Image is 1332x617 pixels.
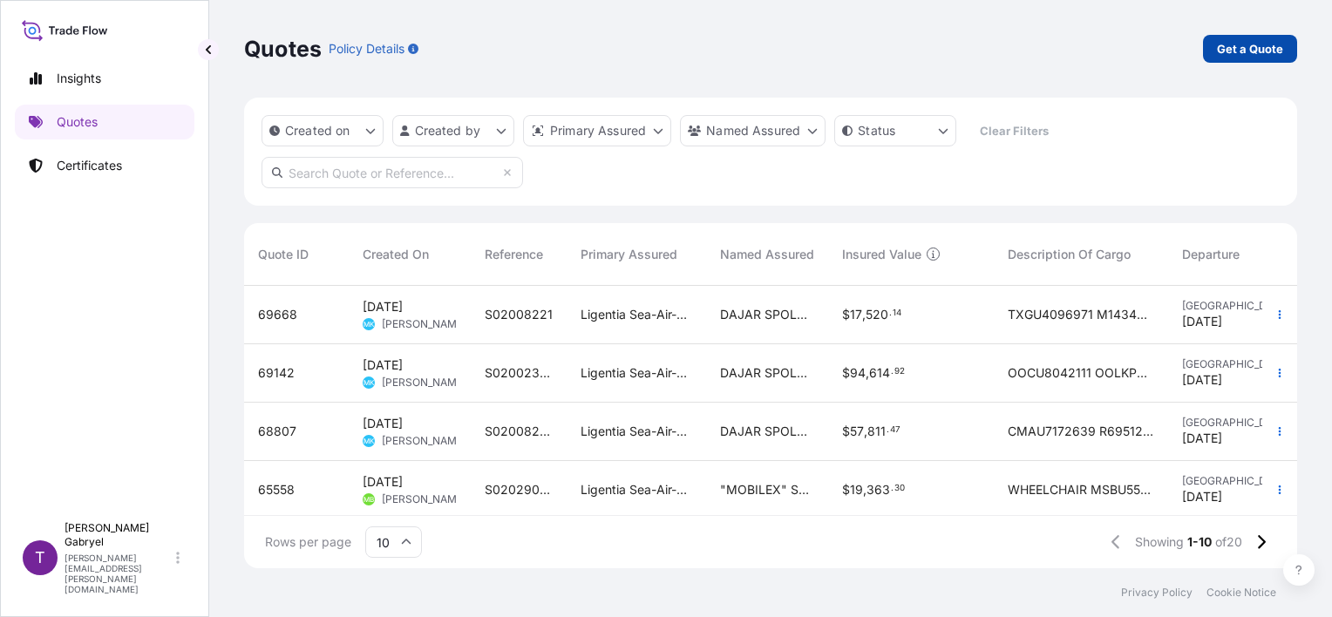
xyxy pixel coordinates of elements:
span: MK [364,315,374,333]
span: MB [364,491,374,508]
p: Policy Details [329,40,404,58]
span: [DATE] [363,298,403,315]
span: T [35,549,45,566]
span: $ [842,425,850,437]
span: 57 [850,425,864,437]
span: 17 [850,308,862,321]
span: [PERSON_NAME] [382,434,466,448]
span: Departure [1182,246,1240,263]
span: DAJAR SPOLKA Z O.O. [720,364,814,382]
span: , [862,308,866,321]
span: 94 [850,367,866,379]
span: [DATE] [1182,371,1222,389]
span: [GEOGRAPHIC_DATA] [1182,357,1276,371]
span: Quote ID [258,246,309,263]
span: Primary Assured [581,246,677,263]
span: Description Of Cargo [1008,246,1131,263]
p: Status [858,122,895,139]
span: 68807 [258,423,296,440]
p: Primary Assured [550,122,646,139]
span: [GEOGRAPHIC_DATA] [1182,474,1276,488]
span: $ [842,308,850,321]
span: Named Assured [720,246,814,263]
p: Quotes [57,113,98,131]
span: Insured Value [842,246,921,263]
span: DAJAR SPOLKA Z O.O. [720,423,814,440]
span: [PERSON_NAME] [382,317,466,331]
p: Created by [415,122,481,139]
a: Cookie Notice [1206,586,1276,600]
span: . [889,310,892,316]
span: CMAU7172639 R6951227 40HC 2745.60 KG 20.89 M3 572 CTN || SET OF 3 TIN BOX SEGU4857897 M5266633 40... [1008,423,1154,440]
button: certificateStatus Filter options [834,115,956,146]
span: S02029038 [485,481,553,498]
p: Certificates [57,157,122,174]
span: 14 [893,310,901,316]
span: [PERSON_NAME] [382,376,466,390]
span: 811 [867,425,886,437]
p: Named Assured [706,122,800,139]
span: Showing [1135,533,1184,551]
span: $ [842,367,850,379]
span: Ligentia Sea-Air-Rail Sp. z o.o. [581,306,692,323]
span: $ [842,484,850,496]
span: S02008221 [485,306,553,323]
span: . [891,485,894,492]
span: [DATE] [363,356,403,374]
span: 19 [850,484,863,496]
span: 520 [866,308,888,321]
button: distributor Filter options [523,115,671,146]
span: Reference [485,246,543,263]
span: DAJAR SPOLKA Z O.O. [720,306,814,323]
button: Clear Filters [965,117,1063,145]
p: Quotes [244,35,322,63]
span: MK [364,374,374,391]
span: Ligentia Sea-Air-Rail Sp. z o.o. [581,364,692,382]
a: Certificates [15,148,194,183]
p: Clear Filters [980,122,1049,139]
span: 65558 [258,481,295,498]
p: Insights [57,70,101,87]
span: WHEELCHAIR MSBU5584430 40hc, 7225,00 kgs, 60,050 m3, 338 ctn [1008,481,1154,498]
span: 614 [869,367,890,379]
span: OOCU8042111 OOLKPH0345 40HC 18000.00 KG 65.64 M3 3000 CTN || GLASS CONTAINER OOCU8892476 OOLKPJ95... [1008,364,1154,382]
span: "MOBILEX" SP. Z O.O. [720,481,814,498]
span: 47 [890,427,900,433]
span: 1-10 [1187,533,1212,551]
span: Ligentia Sea-Air-Rail Sp. z o.o. [581,423,692,440]
input: Search Quote or Reference... [262,157,523,188]
span: . [887,427,889,433]
a: Get a Quote [1203,35,1297,63]
span: [GEOGRAPHIC_DATA] [1182,416,1276,430]
span: S02008225 [485,423,553,440]
p: Created on [285,122,350,139]
span: Created On [363,246,429,263]
span: 363 [866,484,890,496]
span: TXGU4096971 M1434940 40HC 4561.92 KG 65.127 M3 1536 CTN || METAL ORGANIZERS [1008,306,1154,323]
span: 30 [894,485,905,492]
span: [GEOGRAPHIC_DATA] [1182,299,1276,313]
span: of 20 [1215,533,1242,551]
span: [DATE] [1182,488,1222,505]
span: [PERSON_NAME] [382,492,466,506]
span: , [864,425,867,437]
a: Insights [15,61,194,96]
span: Rows per page [265,533,351,551]
a: Privacy Policy [1121,586,1193,600]
button: createdOn Filter options [262,115,384,146]
span: MK [364,432,374,450]
span: [DATE] [1182,313,1222,330]
button: createdBy Filter options [392,115,514,146]
span: [DATE] [1182,430,1222,447]
span: Ligentia Sea-Air-Rail Sp. z o.o. [581,481,692,498]
span: 69668 [258,306,297,323]
span: [DATE] [363,415,403,432]
span: 69142 [258,364,295,382]
p: Get a Quote [1217,40,1283,58]
span: S02002358 [485,364,553,382]
span: [DATE] [363,473,403,491]
span: , [866,367,869,379]
span: 92 [894,369,905,375]
p: [PERSON_NAME] Gabryel [65,521,173,549]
